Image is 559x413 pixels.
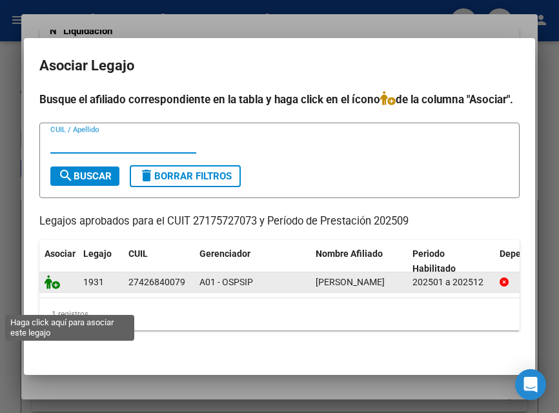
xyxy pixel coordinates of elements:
[83,248,112,259] span: Legajo
[39,54,520,78] h2: Asociar Legajo
[412,275,489,290] div: 202501 a 202512
[50,166,119,186] button: Buscar
[194,240,310,283] datatable-header-cell: Gerenciador
[39,214,520,230] p: Legajos aprobados para el CUIT 27175727073 y Período de Prestación 202509
[39,91,520,108] h4: Busque el afiliado correspondiente en la tabla y haga click en el ícono de la columna "Asociar".
[515,369,546,400] div: Open Intercom Messenger
[500,248,554,259] span: Dependencia
[199,277,253,287] span: A01 - OSPSIP
[310,240,407,283] datatable-header-cell: Nombre Afiliado
[123,240,194,283] datatable-header-cell: CUIL
[128,275,185,290] div: 27426840079
[45,248,76,259] span: Asociar
[412,248,456,274] span: Periodo Habilitado
[83,277,104,287] span: 1931
[130,165,241,187] button: Borrar Filtros
[316,248,383,259] span: Nombre Afiliado
[139,168,154,183] mat-icon: delete
[39,298,520,330] div: 1 registros
[199,248,250,259] span: Gerenciador
[78,240,123,283] datatable-header-cell: Legajo
[128,248,148,259] span: CUIL
[39,240,78,283] datatable-header-cell: Asociar
[407,240,494,283] datatable-header-cell: Periodo Habilitado
[316,277,385,287] span: GORDILLO IVANA ANALIA
[58,170,112,182] span: Buscar
[139,170,232,182] span: Borrar Filtros
[58,168,74,183] mat-icon: search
